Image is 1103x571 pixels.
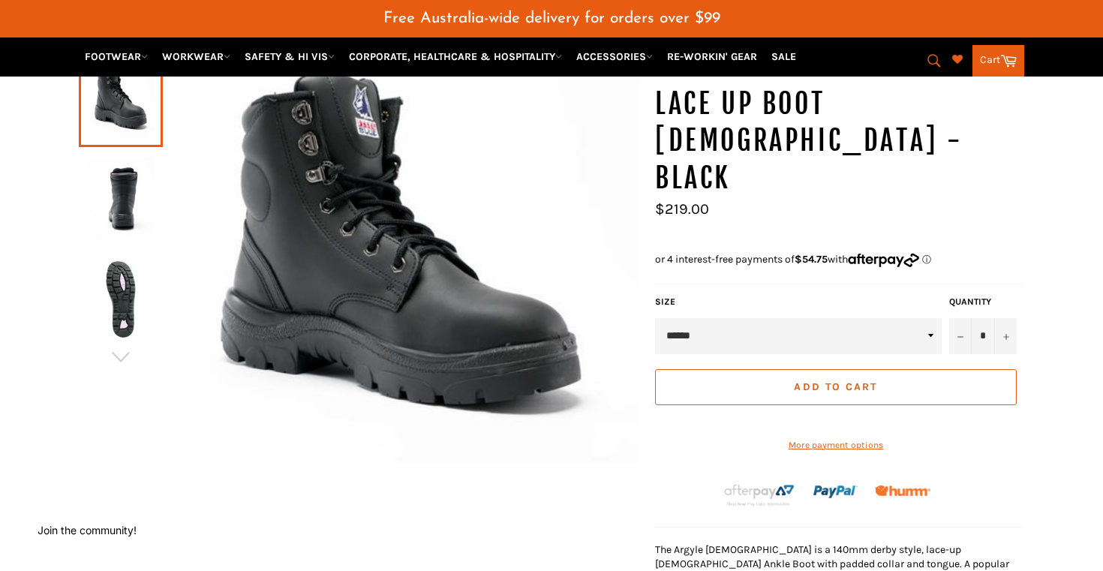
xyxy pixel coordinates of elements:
button: Increase item quantity by one [994,318,1017,354]
img: Humm_core_logo_RGB-01_300x60px_small_195d8312-4386-4de7-b182-0ef9b6303a37.png [875,485,930,497]
button: Join the community! [38,524,137,536]
span: Free Australia-wide delivery for orders over $99 [383,11,720,26]
a: More payment options [655,439,1017,452]
button: Add to Cart [655,369,1017,405]
img: paypal.png [813,470,858,514]
a: SALE [765,44,802,70]
a: FOOTWEAR [79,44,154,70]
button: Reduce item quantity by one [949,318,972,354]
a: ACCESSORIES [570,44,659,70]
img: STEEL BLUE 512702 ARGYLE LACE UP BOOT LADIES - BLACK - Workin' Gear [86,158,155,240]
img: STEEL BLUE 512702 ARGYLE LACE UP BOOT LADIES - BLACK - Workin' Gear [163,48,640,464]
img: STEEL BLUE 512702 ARGYLE LACE UP BOOT LADIES - BLACK - Workin' Gear [86,258,155,341]
img: Afterpay-Logo-on-dark-bg_large.png [723,482,796,508]
label: Quantity [949,296,1017,308]
a: WORKWEAR [156,44,236,70]
label: Size [655,296,942,308]
h1: STEEL BLUE 512702 ARGYLE LACE UP BOOT [DEMOGRAPHIC_DATA] - BLACK [655,48,1024,197]
span: Add to Cart [794,380,877,393]
a: RE-WORKIN' GEAR [661,44,763,70]
span: $219.00 [655,200,709,218]
a: Cart [972,45,1024,77]
a: SAFETY & HI VIS [239,44,341,70]
a: CORPORATE, HEALTHCARE & HOSPITALITY [343,44,568,70]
